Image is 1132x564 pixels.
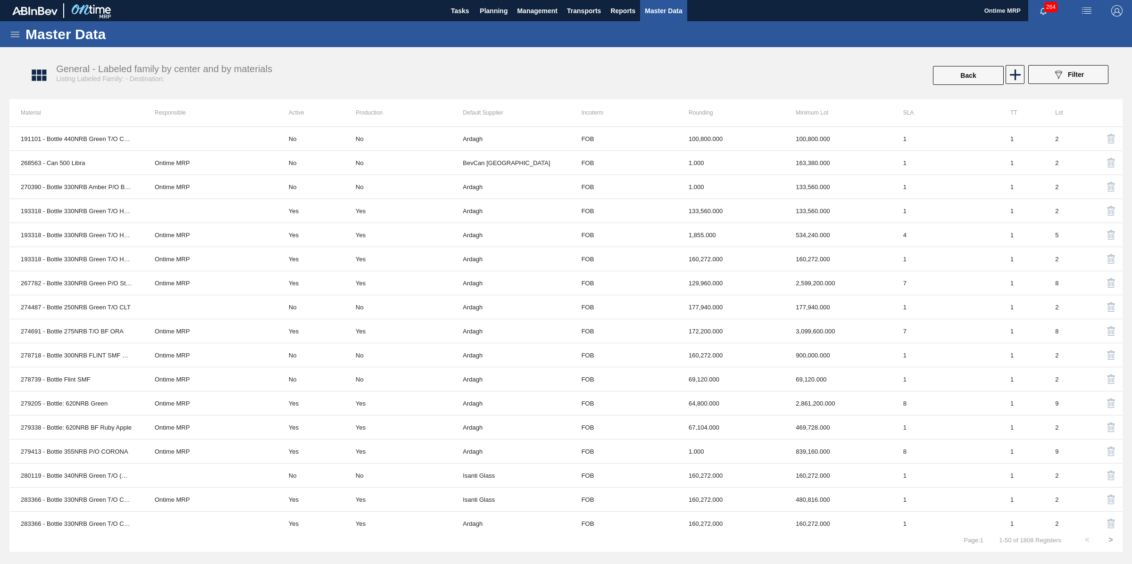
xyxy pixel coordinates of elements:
td: Ontime MRP [143,415,277,440]
td: Ontime MRP [143,247,277,271]
div: Material with no Discontinuation Date [356,304,463,311]
td: Ontime MRP [143,223,277,247]
div: Delete Material [1100,127,1111,150]
td: 3099600 [784,319,891,343]
td: 278718 - Bottle 300NRB FLINT SMF Pine Twist [9,343,143,367]
div: Delete Material [1100,464,1111,487]
td: 283366 - Bottle 330NRB Green T/O CLT Booster [9,512,143,536]
div: Material with no Discontinuation Date [356,448,463,455]
td: FOB [570,127,677,151]
span: Filter [1068,71,1084,78]
button: Notifications [1028,4,1058,17]
span: Tasks [449,5,470,17]
img: delete-icon [1106,277,1117,289]
td: 1 [892,175,999,199]
td: Ardagh [463,175,570,199]
img: delete-icon [1106,133,1117,144]
div: Delete Material [1100,296,1111,318]
td: Ardagh [463,247,570,271]
img: delete-icon [1106,422,1117,433]
td: 1 [999,151,1044,175]
td: 1 [999,415,1044,440]
div: Yes [356,400,366,407]
td: 133560 [784,199,891,223]
td: Yes [277,247,356,271]
td: 160272 [784,247,891,271]
img: delete-icon [1106,181,1117,192]
td: 100800 [784,127,891,151]
td: 278739 - Bottle Flint SMF [9,367,143,391]
td: FOB [570,199,677,223]
div: Delete Material [1100,320,1111,342]
td: 1 [999,488,1044,512]
td: 8 [892,440,999,464]
td: FOB [570,512,677,536]
td: 177940 [784,295,891,319]
div: Material with no Discontinuation Date [356,520,463,527]
td: Yes [277,440,356,464]
td: 67104 [677,415,784,440]
td: 1 [999,464,1044,488]
td: FOB [570,271,677,295]
td: 193318 - Bottle 330NRB Green T/O Handi Fly Fish [9,223,143,247]
td: 1 [999,271,1044,295]
td: 2 [1044,464,1089,488]
span: Master Data [645,5,682,17]
button: delete-icon [1100,320,1123,342]
td: Ardagh [463,271,570,295]
td: 160272 [784,512,891,536]
img: userActions [1081,5,1092,17]
span: 264 [1044,2,1057,12]
div: Yes [356,448,366,455]
th: Default Supplier [463,99,570,126]
div: Material with no Discontinuation Date [356,496,463,503]
th: SLA [892,99,999,126]
td: Ardagh [463,367,570,391]
td: Yes [277,223,356,247]
button: delete-icon [1100,416,1123,439]
button: delete-icon [1100,175,1123,198]
td: FOB [570,175,677,199]
div: Delete Material [1100,488,1111,511]
td: 133560 [784,175,891,199]
div: No [356,183,364,191]
div: No [356,159,364,166]
th: TT [999,99,1044,126]
th: Production [356,99,463,126]
td: 1 [999,512,1044,536]
td: FOB [570,319,677,343]
div: Yes [356,256,366,263]
td: 129960 [677,271,784,295]
td: No [277,175,356,199]
td: 191101 - Bottle 440NRB Green T/O CLT (2013 Up) [9,127,143,151]
button: delete-icon [1100,248,1123,270]
td: No [277,295,356,319]
button: < [1075,528,1099,552]
td: Ardagh [463,295,570,319]
td: 2 [1044,151,1089,175]
td: 9 [1044,440,1089,464]
td: FOB [570,367,677,391]
td: 7 [892,271,999,295]
td: 268563 - Can 500 Libra [9,151,143,175]
button: Filter [1028,65,1108,84]
button: delete-icon [1100,151,1123,174]
button: delete-icon [1100,272,1123,294]
td: 1 [892,151,999,175]
div: Material with no Discontinuation Date [356,135,463,142]
td: 69120 [677,367,784,391]
td: 7 [892,319,999,343]
td: Yes [277,319,356,343]
span: 1 - 50 of 1808 Registers [998,537,1061,544]
td: FOB [570,151,677,175]
td: Ardagh [463,199,570,223]
td: 172200 [677,319,784,343]
div: Yes [356,496,366,503]
td: Ontime MRP [143,440,277,464]
td: 270390 - Bottle 330NRB Amber P/O Budweiser [9,175,143,199]
td: 160272 [784,464,891,488]
td: 1 [892,415,999,440]
td: 2 [1044,199,1089,223]
div: Yes [356,328,366,335]
div: Yes [356,520,366,527]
